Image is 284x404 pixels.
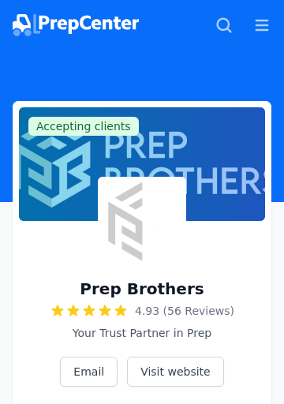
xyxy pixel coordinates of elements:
[32,325,252,341] p: Your Trust Partner in Prep
[135,303,234,319] span: 4.93 (56 Reviews)
[80,278,204,300] h1: Prep Brothers
[60,357,118,387] a: Email
[13,14,139,36] img: PrepCenter
[28,117,139,136] span: Accepting clients
[127,357,224,387] a: Visit website
[101,180,183,262] img: Prep Brothers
